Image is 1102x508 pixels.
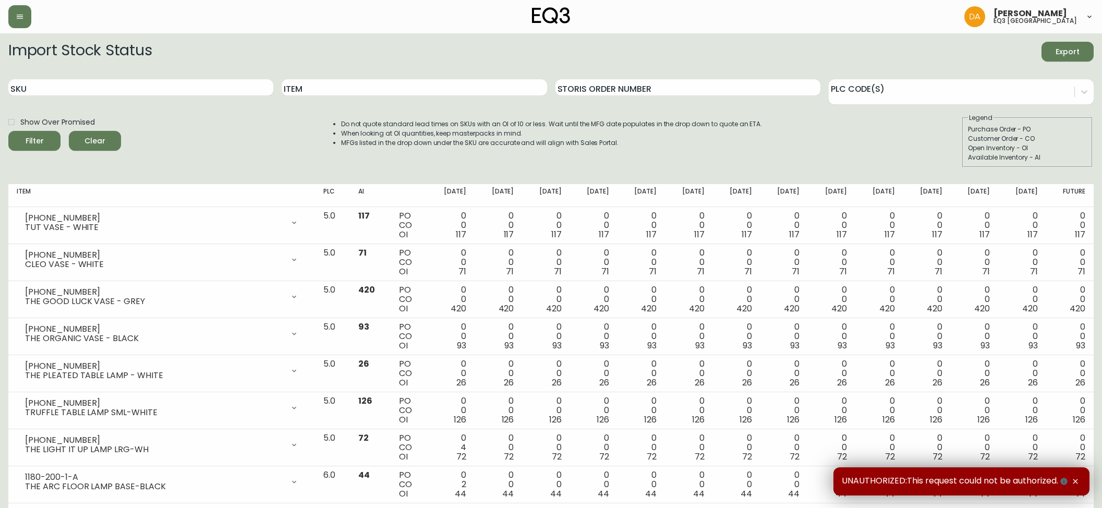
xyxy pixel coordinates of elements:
[69,131,121,151] button: Clear
[816,470,847,499] div: 0 0
[17,359,307,382] div: [PHONE_NUMBER]THE PLEATED TABLE LAMP - WHITE
[647,340,657,352] span: 93
[504,228,514,240] span: 117
[968,153,1087,162] div: Available Inventory - AI
[1007,285,1037,313] div: 0 0
[790,340,800,352] span: 93
[599,377,609,389] span: 26
[25,398,284,408] div: [PHONE_NUMBER]
[1054,359,1085,388] div: 0 0
[601,265,609,277] span: 71
[864,285,894,313] div: 0 0
[1076,340,1085,352] span: 93
[864,396,894,425] div: 0 0
[695,340,705,352] span: 93
[504,340,514,352] span: 93
[626,433,657,462] div: 0 0
[933,451,942,463] span: 72
[721,322,752,350] div: 0 0
[721,285,752,313] div: 0 0
[998,184,1046,207] th: [DATE]
[530,433,561,462] div: 0 0
[1025,414,1038,426] span: 126
[930,414,942,426] span: 126
[816,433,847,462] div: 0 0
[792,265,800,277] span: 71
[912,396,942,425] div: 0 0
[742,451,752,463] span: 72
[644,414,657,426] span: 126
[721,211,752,239] div: 0 0
[1027,228,1038,240] span: 117
[358,395,372,407] span: 126
[570,184,617,207] th: [DATE]
[451,303,466,315] span: 420
[673,248,704,276] div: 0 0
[1028,451,1038,463] span: 72
[837,228,847,240] span: 117
[457,340,466,352] span: 93
[912,322,942,350] div: 0 0
[578,211,609,239] div: 0 0
[842,476,1070,487] span: UNAUTHORIZED:This request could not be authorized.
[626,470,657,499] div: 0 0
[399,396,419,425] div: PO CO
[626,322,657,350] div: 0 0
[578,433,609,462] div: 0 0
[903,184,951,207] th: [DATE]
[8,184,315,207] th: Item
[341,138,762,148] li: MFGs listed in the drop down under the SKU are accurate and will align with Sales Portal.
[1077,265,1085,277] span: 71
[358,469,370,481] span: 44
[530,322,561,350] div: 0 0
[315,466,350,503] td: 6.0
[912,285,942,313] div: 0 0
[980,451,990,463] span: 72
[994,18,1077,24] h5: eq3 [GEOGRAPHIC_DATA]
[594,303,609,315] span: 420
[1070,303,1085,315] span: 420
[1050,45,1085,58] span: Export
[522,184,570,207] th: [DATE]
[695,451,705,463] span: 72
[912,248,942,276] div: 0 0
[1022,303,1038,315] span: 420
[315,355,350,392] td: 5.0
[673,359,704,388] div: 0 0
[837,377,847,389] span: 26
[483,211,514,239] div: 0 0
[456,228,466,240] span: 117
[530,470,561,499] div: 0 0
[980,340,990,352] span: 93
[964,6,985,27] img: dd1a7e8db21a0ac8adbf82b84ca05374
[933,377,942,389] span: 26
[1042,42,1094,62] button: Export
[26,135,44,148] div: Filter
[695,377,705,389] span: 26
[1054,285,1085,313] div: 0 0
[17,396,307,419] div: [PHONE_NUMBER]TRUFFLE TABLE LAMP SML-WHITE
[721,359,752,388] div: 0 0
[673,322,704,350] div: 0 0
[959,248,990,276] div: 0 0
[599,451,609,463] span: 72
[951,184,998,207] th: [DATE]
[932,228,942,240] span: 117
[399,265,408,277] span: OI
[8,42,152,62] h2: Import Stock Status
[959,433,990,462] div: 0 0
[912,211,942,239] div: 0 0
[551,228,562,240] span: 117
[578,470,609,499] div: 0 0
[399,211,419,239] div: PO CO
[341,119,762,129] li: Do not quote standard lead times on SKUs with an OI of 10 or less. Wait until the MFG date popula...
[927,303,942,315] span: 420
[499,303,514,315] span: 420
[885,377,895,389] span: 26
[25,223,284,232] div: TUT VASE - WHITE
[358,284,375,296] span: 420
[483,396,514,425] div: 0 0
[358,247,367,259] span: 71
[816,322,847,350] div: 0 0
[838,340,847,352] span: 93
